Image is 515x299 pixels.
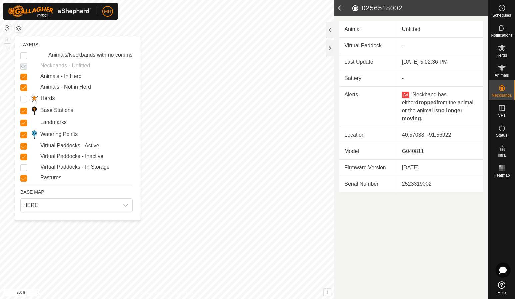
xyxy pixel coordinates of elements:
span: Notifications [491,33,513,37]
a: Contact Us [173,290,193,296]
button: Reset Map [3,24,11,32]
td: Firmware Version [339,160,397,176]
div: LAYERS [20,41,133,48]
span: Status [496,133,507,137]
div: G040811 [402,147,478,155]
button: – [3,44,11,52]
div: [DATE] [402,164,478,172]
span: HERE [21,199,119,212]
label: Virtual Paddocks - Active [40,142,99,150]
label: Pastures [40,174,61,182]
label: Animals - In Herd [40,72,82,80]
span: i [326,289,328,295]
td: Last Update [339,54,397,70]
span: Herds [496,53,507,57]
button: Ad [402,92,409,98]
div: BASE MAP [20,186,133,196]
button: Map Layers [15,24,23,32]
label: Animals - Not in Herd [40,83,91,91]
label: Virtual Paddocks - In Storage [40,163,110,171]
span: MH [104,8,111,15]
label: Landmarks [40,118,67,126]
img: Gallagher Logo [8,5,91,17]
span: Help [498,291,506,295]
td: Model [339,143,397,160]
span: Neckband has either from the animal or the animal is [402,92,473,121]
div: Unfitted [402,25,478,33]
span: VPs [498,113,505,117]
td: Animal [339,21,397,38]
label: Herds [41,94,55,102]
b: dropped [415,100,437,105]
label: Neckbands - Unfitted [40,62,90,70]
span: Animals [495,73,509,77]
td: Serial Number [339,176,397,192]
td: Location [339,127,397,143]
button: i [324,289,331,296]
label: Base Stations [40,106,73,114]
a: Privacy Policy [141,290,166,296]
div: 2523319002 [402,180,478,188]
span: - [411,92,412,97]
label: Watering Points [40,130,78,138]
button: + [3,35,11,43]
div: [DATE] 5:02:36 PM [402,58,478,66]
td: Battery [339,70,397,87]
label: Virtual Paddocks - Inactive [40,152,103,160]
span: Schedules [492,13,511,17]
app-display-virtual-paddock-transition: - [402,43,404,48]
td: Alerts [339,87,397,127]
span: Infra [498,153,506,157]
div: dropdown trigger [119,199,132,212]
div: 40.57038, -91.56922 [402,131,478,139]
span: Heatmap [494,173,510,177]
a: Help [489,279,515,297]
span: Neckbands [492,93,512,97]
h2: 0256518002 [351,4,489,12]
div: - [402,74,478,82]
label: Animals/Neckbands with no comms [48,51,133,59]
td: Virtual Paddock [339,38,397,54]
